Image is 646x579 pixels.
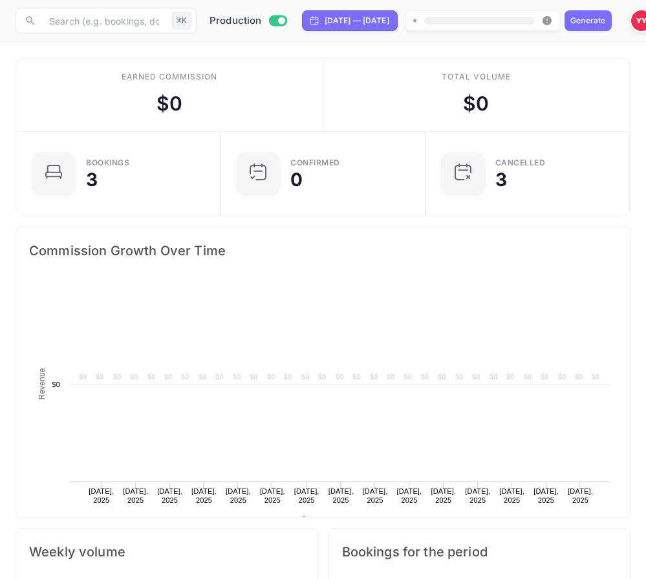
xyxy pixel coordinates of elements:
[290,171,303,189] div: 0
[156,89,182,118] div: $ 0
[290,159,340,167] div: Confirmed
[318,373,327,381] text: $0
[570,15,605,26] div: Generate
[499,487,524,504] text: [DATE], 2025
[533,487,559,504] text: [DATE], 2025
[86,159,129,167] div: Bookings
[41,8,167,34] input: Search (e.g. bookings, documentation)
[455,373,464,381] text: $0
[397,487,422,504] text: [DATE], 2025
[233,373,241,381] text: $0
[524,373,532,381] text: $0
[352,373,361,381] text: $0
[442,71,511,83] div: Total volume
[79,373,87,381] text: $0
[568,487,593,504] text: [DATE], 2025
[164,373,173,381] text: $0
[342,542,618,562] span: Bookings for the period
[215,373,224,381] text: $0
[490,373,498,381] text: $0
[387,373,395,381] text: $0
[250,373,258,381] text: $0
[226,487,251,504] text: [DATE], 2025
[260,487,285,504] text: [DATE], 2025
[122,71,217,83] div: Earned commission
[294,487,319,504] text: [DATE], 2025
[191,487,217,504] text: [DATE], 2025
[592,373,600,381] text: $0
[301,373,310,381] text: $0
[411,13,554,28] span: Create your website first
[199,373,207,381] text: $0
[181,373,189,381] text: $0
[38,368,47,399] text: Revenue
[123,487,148,504] text: [DATE], 2025
[575,373,583,381] text: $0
[421,373,429,381] text: $0
[29,240,617,261] span: Commission Growth Over Time
[363,487,388,504] text: [DATE], 2025
[312,516,345,525] text: Revenue
[541,373,549,381] text: $0
[86,171,98,189] div: 3
[558,373,566,381] text: $0
[465,487,490,504] text: [DATE], 2025
[96,373,104,381] text: $0
[210,14,262,28] span: Production
[147,373,156,381] text: $0
[130,373,138,381] text: $0
[506,373,515,381] text: $0
[325,15,389,26] div: [DATE] — [DATE]
[495,171,507,189] div: 3
[172,12,191,29] div: ⌘K
[29,542,305,562] span: Weekly volume
[284,373,292,381] text: $0
[336,373,344,381] text: $0
[157,487,182,504] text: [DATE], 2025
[113,373,122,381] text: $0
[472,373,480,381] text: $0
[52,381,60,388] text: $0
[404,373,412,381] text: $0
[89,487,114,504] text: [DATE], 2025
[438,373,446,381] text: $0
[370,373,378,381] text: $0
[463,89,489,118] div: $ 0
[204,14,292,28] div: Switch to Sandbox mode
[267,373,275,381] text: $0
[495,159,546,167] div: CANCELLED
[328,487,354,504] text: [DATE], 2025
[431,487,456,504] text: [DATE], 2025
